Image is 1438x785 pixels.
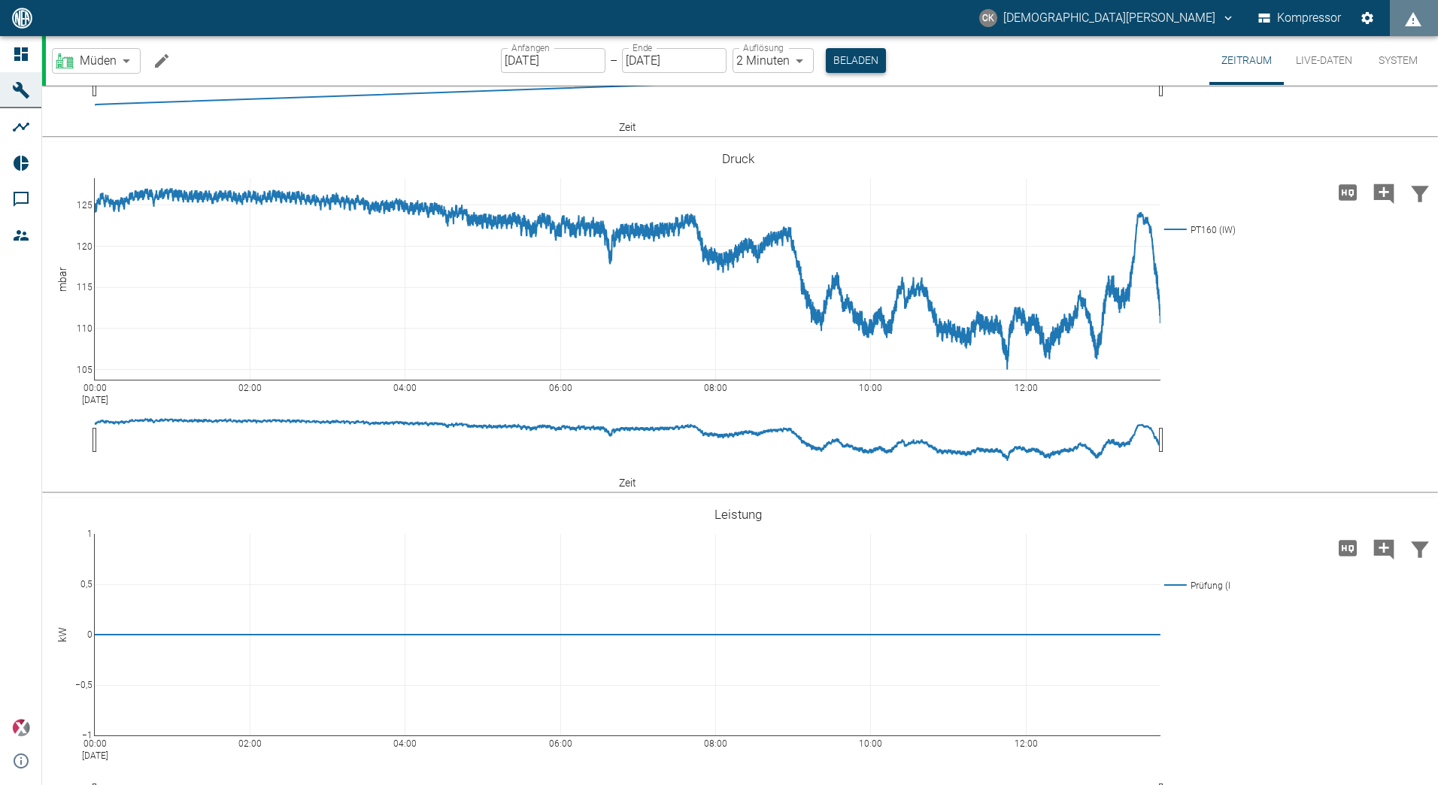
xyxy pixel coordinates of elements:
label: Ende [633,41,652,54]
button: Einstellungen [1354,5,1381,32]
button: Daten filtern [1402,529,1438,568]
img: Xplore-Logo [12,719,30,737]
span: Müden [80,52,117,69]
button: Daten filtern [1402,173,1438,212]
button: Maschine bearbeiten [147,46,177,76]
span: Hohe Auflösung [1330,184,1366,199]
button: Live-Daten [1284,36,1364,85]
input: TT. MM.JJJJ [501,48,605,73]
input: TT.MM.JJJJ [622,48,727,73]
button: Beladen [826,48,886,73]
button: Kommentar hinzufügen [1366,173,1402,212]
button: christian.kraft@arcanum-energy.de [977,5,1237,32]
font: Kompressor [1277,8,1341,29]
font: [DEMOGRAPHIC_DATA][PERSON_NAME] [1003,8,1215,29]
button: Zeitraum [1209,36,1284,85]
p: – [610,52,617,69]
span: Hohe Auflösung [1330,540,1366,554]
a: Müden [56,52,117,70]
button: Kompressor [1255,5,1345,32]
button: Kommentar hinzufügen [1366,529,1402,568]
button: System [1364,36,1432,85]
label: Auflösung [743,41,784,54]
div: CK [979,9,997,27]
div: 2 Minuten [733,48,814,73]
label: Anfangen [511,41,550,54]
img: Logo [11,8,34,28]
